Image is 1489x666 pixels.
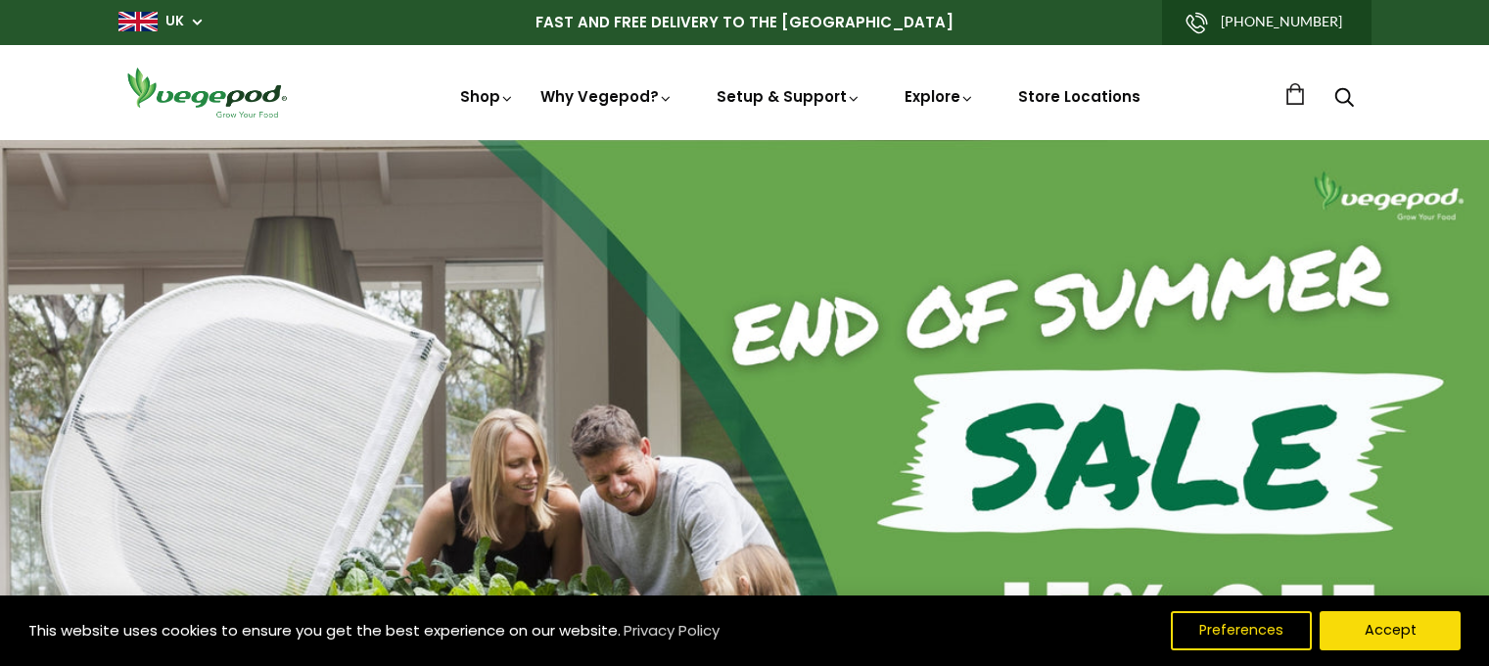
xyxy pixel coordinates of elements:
img: Vegepod [118,65,295,120]
a: UK [165,12,184,31]
span: This website uses cookies to ensure you get the best experience on our website. [28,620,621,641]
a: Shop [460,86,515,107]
button: Preferences [1171,611,1312,650]
a: Search [1334,89,1354,110]
a: Explore [905,86,975,107]
button: Accept [1320,611,1461,650]
img: gb_large.png [118,12,158,31]
a: Why Vegepod? [540,86,674,107]
a: Setup & Support [717,86,861,107]
a: Store Locations [1018,86,1140,107]
a: Privacy Policy (opens in a new tab) [621,613,722,648]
